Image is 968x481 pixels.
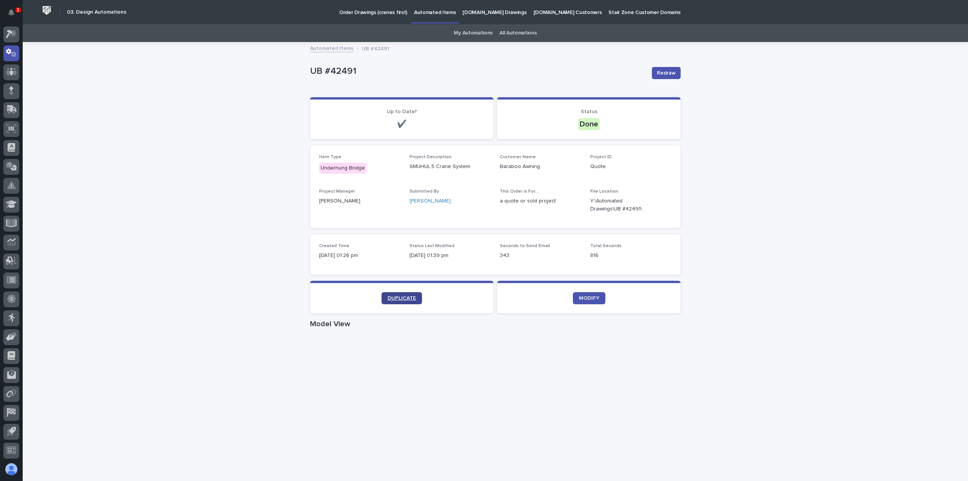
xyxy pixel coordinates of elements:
[500,155,536,159] span: Customer Name
[579,296,599,301] span: MODIFY
[500,24,537,42] a: All Automations
[500,244,550,248] span: Seconds to Send Email
[362,44,389,52] p: UB #42491
[410,244,455,248] span: Status Last Modified
[590,163,672,171] p: Quote
[382,292,422,304] a: DUPLICATE
[410,252,491,260] p: [DATE] 01:39 pm
[387,109,417,114] span: Up to Date?
[40,3,54,17] img: Workspace Logo
[500,163,581,171] p: Baraboo Awning
[319,120,484,129] p: ✔️
[319,197,400,205] p: [PERSON_NAME]
[9,9,19,21] div: Notifications1
[410,197,451,205] a: [PERSON_NAME]
[410,155,451,159] span: Project Description
[590,197,653,213] : Y:\Automated Drawings\UB #42491\
[657,69,676,77] span: Redraw
[319,163,366,174] div: Underhung Bridge
[319,252,400,260] p: [DATE] 01:26 pm
[590,155,612,159] span: Project ID
[310,66,646,77] p: UB #42491
[319,155,341,159] span: Item Type
[310,44,354,52] a: Automated Items
[17,7,19,12] p: 1
[581,109,597,114] span: Status
[578,118,600,130] div: Done
[590,189,618,194] span: File Location
[454,24,493,42] a: My Automations
[319,189,355,194] span: Project Manager
[500,189,538,194] span: This Order is For...
[3,461,19,477] button: users-avatar
[590,244,622,248] span: Total Seconds
[652,67,681,79] button: Redraw
[3,5,19,20] button: Notifications
[590,252,672,260] p: 816
[388,296,416,301] span: DUPLICATE
[67,9,126,16] h2: 03. Design Automations
[319,244,349,248] span: Created Time
[573,292,605,304] a: MODIFY
[410,163,491,171] p: SMUHUL.5 Crane System
[310,319,681,328] h1: Model View
[500,252,581,260] p: 343
[410,189,439,194] span: Submitted By
[500,197,581,205] p: a quote or sold project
